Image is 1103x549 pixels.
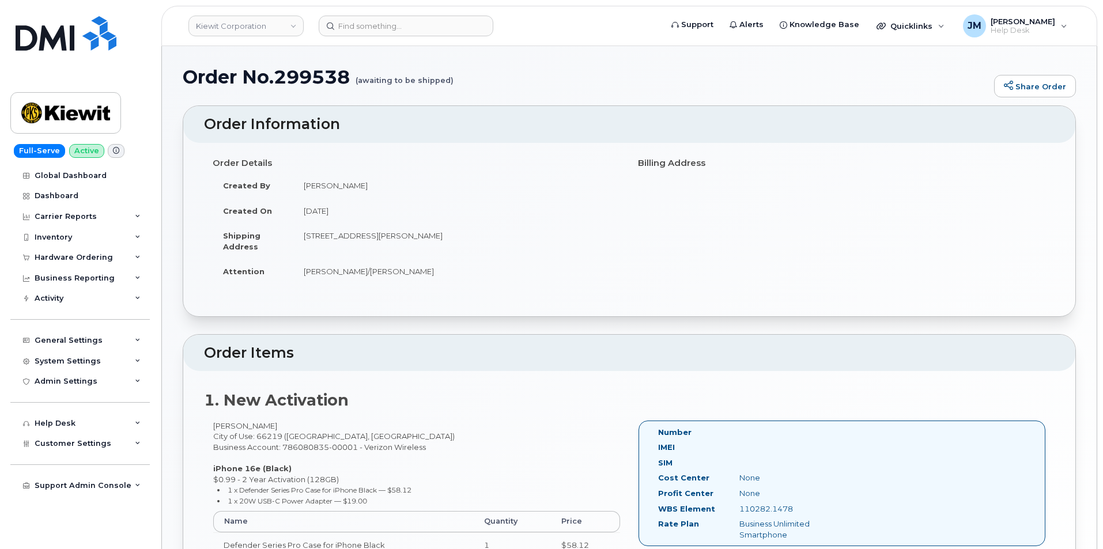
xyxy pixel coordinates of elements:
small: 1 x 20W USB-C Power Adapter — $19.00 [228,497,367,505]
strong: Shipping Address [223,231,260,251]
th: Name [213,511,474,532]
label: Number [658,427,692,438]
td: [PERSON_NAME] [293,173,621,198]
div: Business Unlimited Smartphone [731,518,845,540]
label: WBS Element [658,503,715,514]
strong: iPhone 16e (Black) [213,464,292,473]
div: 110282.1478 [731,503,845,514]
h2: Order Items [204,345,1055,361]
label: Rate Plan [658,518,699,529]
div: None [731,472,845,483]
strong: 1. New Activation [204,391,349,410]
label: IMEI [658,442,675,453]
label: SIM [658,457,673,468]
h4: Order Details [213,158,621,168]
td: [DATE] [293,198,621,224]
td: [PERSON_NAME]/[PERSON_NAME] [293,259,621,284]
strong: Attention [223,267,265,276]
td: [STREET_ADDRESS][PERSON_NAME] [293,223,621,259]
small: (awaiting to be shipped) [356,67,454,85]
h4: Billing Address [638,158,1046,168]
h1: Order No.299538 [183,67,988,87]
label: Profit Center [658,488,713,499]
label: Cost Center [658,472,709,483]
div: None [731,488,845,499]
strong: Created On [223,206,272,215]
th: Quantity [474,511,551,532]
a: Share Order [994,75,1076,98]
h2: Order Information [204,116,1055,132]
th: Price [551,511,620,532]
small: 1 x Defender Series Pro Case for iPhone Black — $58.12 [228,486,411,494]
strong: Created By [223,181,270,190]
